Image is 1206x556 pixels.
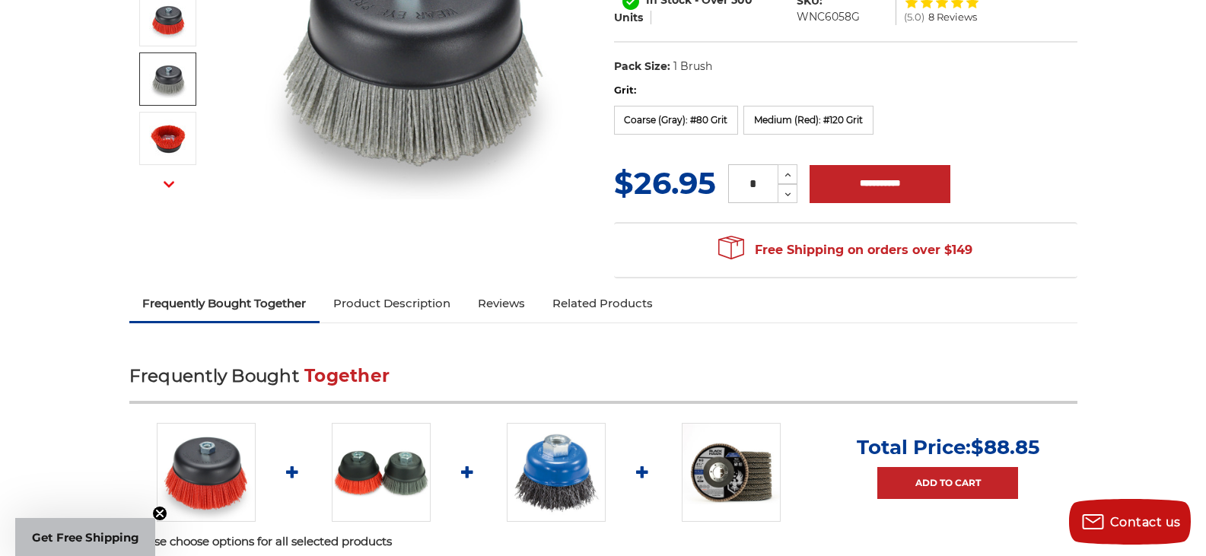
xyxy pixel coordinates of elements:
span: $88.85 [971,435,1039,459]
img: 6" Nylon Cup Brush, gray coarse [149,60,187,98]
span: Contact us [1110,515,1181,529]
a: Reviews [464,287,539,320]
a: Frequently Bought Together [129,287,320,320]
button: Close teaser [152,506,167,521]
dd: WNC6058G [797,9,860,25]
img: 6" x 5/8"-11 Nylon Wire Wheel Cup Brushes [157,423,256,522]
a: Product Description [320,287,464,320]
button: Contact us [1069,499,1191,545]
span: Frequently Bought [129,365,299,386]
span: Free Shipping on orders over $149 [718,235,972,265]
span: Together [304,365,390,386]
dd: 1 Brush [673,59,712,75]
p: Please choose options for all selected products [129,533,1077,551]
span: Get Free Shipping [32,530,139,545]
img: red nylon wire bristle cup brush 6 inch [149,119,187,157]
span: Units [614,11,643,24]
dt: Pack Size: [614,59,670,75]
span: (5.0) [904,12,924,22]
img: 6" Nylon Cup Brush, red medium [149,1,187,39]
label: Grit: [614,83,1077,98]
p: Total Price: [857,435,1039,459]
a: Add to Cart [877,467,1018,499]
a: Related Products [539,287,667,320]
button: Next [151,168,187,201]
span: $26.95 [614,164,716,202]
span: 8 Reviews [928,12,977,22]
div: Get Free ShippingClose teaser [15,518,155,556]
